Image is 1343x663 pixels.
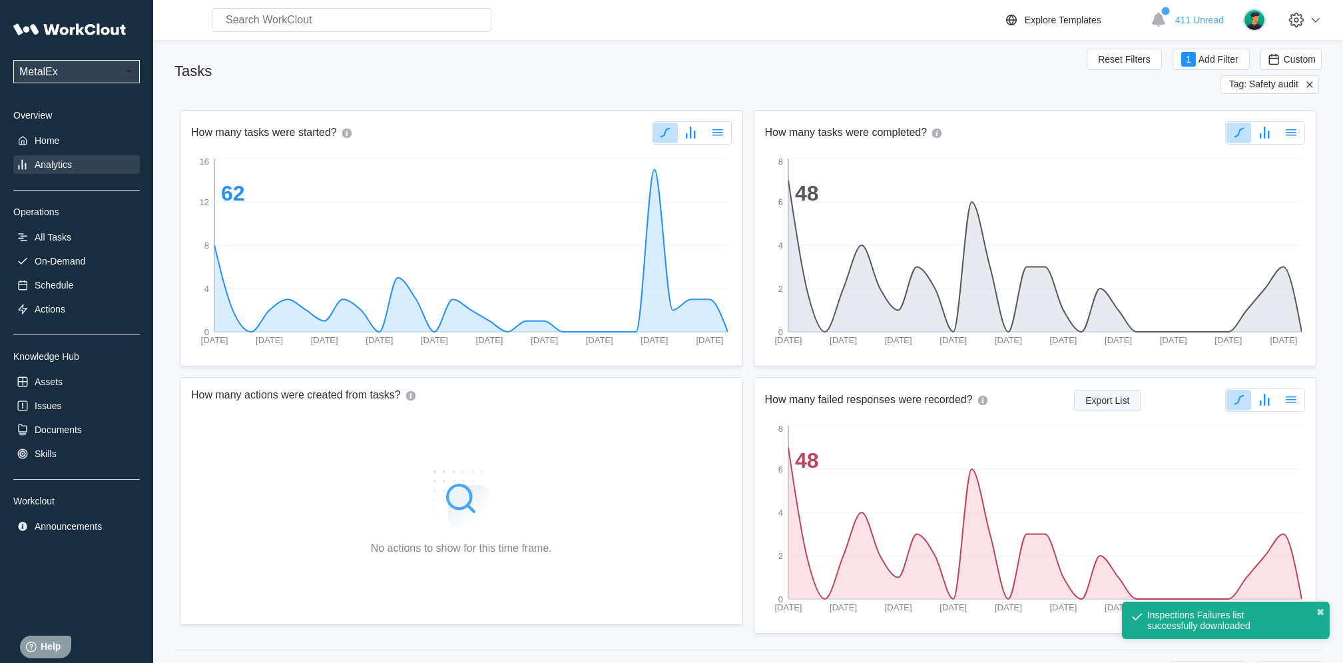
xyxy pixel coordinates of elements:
tspan: 0 [778,594,782,604]
tspan: 12 [200,197,209,207]
h2: How many actions were created from tasks? [191,388,401,403]
button: close [1316,607,1324,618]
tspan: [DATE] [994,602,1021,612]
div: Workclout [13,496,140,506]
tspan: 0 [204,327,209,337]
h2: How many tasks were started? [191,126,337,141]
div: Schedule [35,280,73,291]
span: Add Filter [1199,55,1238,64]
tspan: [DATE] [1159,335,1187,345]
h2: How many failed responses were recorded? [765,393,973,408]
div: Overview [13,110,140,121]
tspan: [DATE] [940,602,967,612]
button: Export List [1074,390,1141,411]
tspan: [DATE] [696,335,723,345]
a: Analytics [13,155,140,174]
tspan: 6 [778,197,782,207]
div: Actions [35,304,65,315]
div: Home [35,135,59,146]
button: 1Add Filter [1173,49,1250,70]
tspan: [DATE] [311,335,338,345]
div: Inspections Failures list successfully downloaded [1147,610,1288,631]
a: Assets [13,372,140,391]
tspan: [DATE] [830,335,857,345]
span: Tag: Safety audit [1229,79,1298,91]
tspan: 62 [221,181,245,205]
tspan: [DATE] [774,335,802,345]
tspan: [DATE] [1049,602,1077,612]
a: Home [13,131,140,150]
tspan: [DATE] [421,335,448,345]
tspan: [DATE] [476,335,503,345]
a: All Tasks [13,228,140,247]
div: Issues [35,400,61,411]
span: Export List [1085,396,1129,405]
tspan: [DATE] [366,335,393,345]
a: Explore Templates [1003,12,1144,28]
tspan: [DATE] [1049,335,1077,345]
tspan: [DATE] [940,335,967,345]
tspan: 2 [778,551,782,561]
tspan: 8 [778,424,782,434]
tspan: 4 [204,284,209,294]
span: Custom [1284,54,1316,65]
a: Actions [13,300,140,319]
tspan: 48 [795,181,819,205]
div: All Tasks [35,232,71,243]
tspan: [DATE] [884,602,912,612]
div: Skills [35,448,57,459]
tspan: 4 [778,241,782,251]
tspan: [DATE] [774,602,802,612]
span: 411 Unread [1175,15,1224,25]
a: Announcements [13,517,140,536]
div: Operations [13,207,140,217]
tspan: [DATE] [641,335,668,345]
h2: How many tasks were completed? [765,126,928,141]
tspan: 16 [200,157,209,167]
tspan: 8 [778,157,782,167]
tspan: [DATE] [1214,335,1242,345]
tspan: [DATE] [1105,335,1132,345]
input: Search WorkClout [212,8,491,32]
div: Announcements [35,521,102,532]
tspan: [DATE] [1105,602,1132,612]
a: Skills [13,444,140,463]
div: No actions to show for this time frame. [371,542,552,554]
div: 1 [1181,52,1196,67]
a: Issues [13,396,140,415]
tspan: 4 [778,508,782,518]
div: Tasks [174,63,212,80]
tspan: [DATE] [830,602,857,612]
button: Reset Filters [1087,49,1162,70]
div: Knowledge Hub [13,351,140,362]
div: Assets [35,376,63,387]
tspan: [DATE] [884,335,912,345]
tspan: [DATE] [256,335,283,345]
tspan: 2 [778,284,782,294]
div: Analytics [35,159,72,170]
tspan: 48 [795,448,819,472]
tspan: 6 [778,464,782,474]
a: Schedule [13,276,140,295]
tspan: 8 [204,241,209,251]
div: Explore Templates [1025,15,1101,25]
a: Documents [13,420,140,439]
tspan: 0 [778,327,782,337]
tspan: [DATE] [1270,335,1297,345]
tspan: [DATE] [531,335,558,345]
tspan: [DATE] [994,335,1021,345]
a: On-Demand [13,252,140,271]
div: Documents [35,424,82,435]
tspan: [DATE] [586,335,613,345]
img: user.png [1243,9,1266,31]
tspan: [DATE] [201,335,228,345]
div: On-Demand [35,256,85,267]
span: Reset Filters [1098,55,1151,64]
